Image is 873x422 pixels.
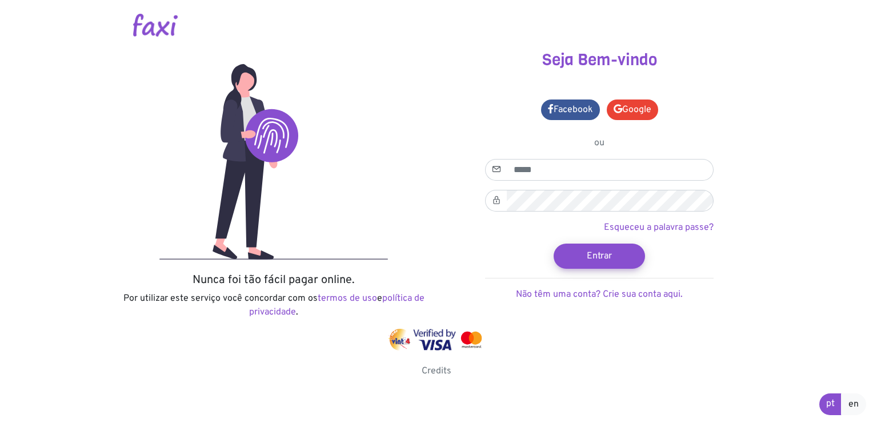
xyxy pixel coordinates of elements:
p: Por utilizar este serviço você concordar com os e . [119,292,428,319]
p: ou [485,136,714,150]
a: pt [819,393,842,415]
button: Entrar [554,244,645,269]
a: en [841,393,866,415]
a: Facebook [541,99,600,120]
h5: Nunca foi tão fácil pagar online. [119,273,428,287]
a: Não têm uma conta? Crie sua conta aqui. [516,289,683,300]
a: Credits [422,365,451,377]
img: visa [413,329,456,351]
h3: Seja Bem-vindo [445,50,754,70]
a: Esqueceu a palavra passe? [604,222,714,233]
a: Google [607,99,658,120]
a: termos de uso [318,293,377,304]
img: mastercard [458,329,484,351]
img: vinti4 [389,329,411,351]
